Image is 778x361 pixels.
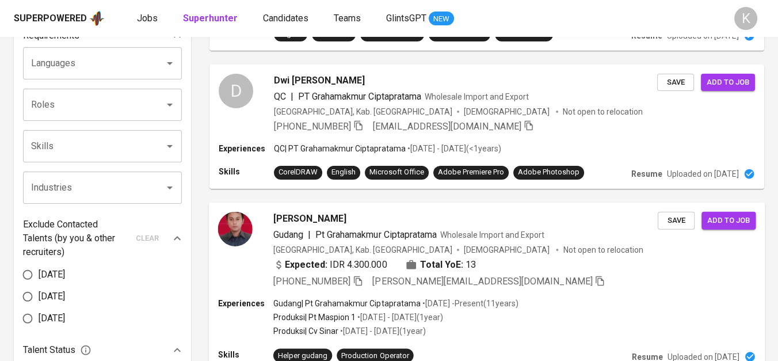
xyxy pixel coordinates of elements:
button: Open [162,55,178,71]
div: English [331,167,356,178]
button: Add to job [701,74,755,92]
span: Dwi [PERSON_NAME] [274,74,365,88]
a: Jobs [137,12,160,26]
a: Superhunter [183,12,240,26]
div: [GEOGRAPHIC_DATA], Kab. [GEOGRAPHIC_DATA] [273,244,452,255]
div: K [734,7,757,30]
p: • [DATE] - [DATE] ( 1 year ) [338,325,425,337]
span: Add to job [707,214,750,227]
button: Open [162,97,178,113]
a: Candidates [263,12,311,26]
span: Teams [334,13,361,24]
a: Superpoweredapp logo [14,10,105,27]
span: Wholesale Import and Export [440,230,545,239]
button: Open [162,138,178,154]
span: [DATE] [39,290,65,303]
div: Adobe Photoshop [518,167,579,178]
p: Produksi | Pt Maspion 1 [273,311,356,323]
span: Candidates [263,13,308,24]
div: Superpowered [14,12,87,25]
span: Talent Status [23,343,91,357]
div: Helper gudang [278,350,327,361]
p: Skills [219,166,274,177]
span: [EMAIL_ADDRESS][DOMAIN_NAME] [373,121,521,132]
button: Open [162,180,178,196]
span: Pt Grahamakmur Ciptapratama [315,229,437,240]
span: [DEMOGRAPHIC_DATA] [464,106,551,117]
p: • [DATE] - Present ( 11 years ) [421,298,519,309]
div: Production Operator [341,350,409,361]
a: DDwi [PERSON_NAME]QC|PT Grahamakmur CiptapratamaWholesale Import and Export[GEOGRAPHIC_DATA], Kab... [209,64,764,189]
span: Gudang [273,229,303,240]
span: 13 [466,257,476,271]
p: Produksi | Cv Sinar [273,325,338,337]
p: Not open to relocation [563,106,643,117]
p: Exclude Contacted Talents (by you & other recruiters) [23,218,129,259]
span: [DEMOGRAPHIC_DATA] [464,244,551,255]
p: Gudang | Pt Grahamakmur Ciptapratama [273,298,421,309]
p: Experiences [218,298,273,309]
p: Not open to relocation [563,244,643,255]
span: [PERSON_NAME][EMAIL_ADDRESS][DOMAIN_NAME] [372,276,592,287]
b: Expected: [285,257,327,271]
b: Total YoE: [420,257,463,271]
p: Experiences [219,143,274,154]
span: Add to job [707,76,749,89]
div: [GEOGRAPHIC_DATA], Kab. [GEOGRAPHIC_DATA] [274,106,452,117]
span: GlintsGPT [386,13,426,24]
span: Save [663,214,689,227]
div: Adobe Premiere Pro [438,167,504,178]
span: Save [663,76,688,89]
p: QC | PT Grahamakmur Ciptapratama [274,143,406,154]
a: GlintsGPT NEW [386,12,454,26]
img: e3a8fb4c047f9260684825fc041f910e.jpeg [218,211,253,246]
span: QC [274,91,286,102]
div: D [219,74,253,108]
img: app logo [89,10,105,27]
span: PT Grahamakmur Ciptapratama [298,91,421,102]
b: Superhunter [183,13,238,24]
span: [PHONE_NUMBER] [273,276,350,287]
button: Add to job [701,211,756,229]
div: Exclude Contacted Talents (by you & other recruiters)clear [23,218,182,259]
p: • [DATE] - [DATE] ( <1 years ) [406,143,501,154]
span: | [308,227,311,241]
span: [PERSON_NAME] [273,211,346,225]
span: NEW [429,13,454,25]
button: Save [658,211,695,229]
a: Teams [334,12,363,26]
p: • [DATE] - [DATE] ( 1 year ) [356,311,443,323]
div: CorelDRAW [279,167,318,178]
button: Save [657,74,694,92]
span: | [291,90,293,104]
span: [DATE] [39,311,65,325]
span: Wholesale Import and Export [425,92,529,101]
p: Skills [218,348,273,360]
p: Resume [631,168,662,180]
span: [PHONE_NUMBER] [274,121,351,132]
p: Uploaded on [DATE] [667,168,739,180]
span: Jobs [137,13,158,24]
div: Microsoft Office [369,167,424,178]
div: IDR 4.300.000 [273,257,387,271]
span: [DATE] [39,268,65,282]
